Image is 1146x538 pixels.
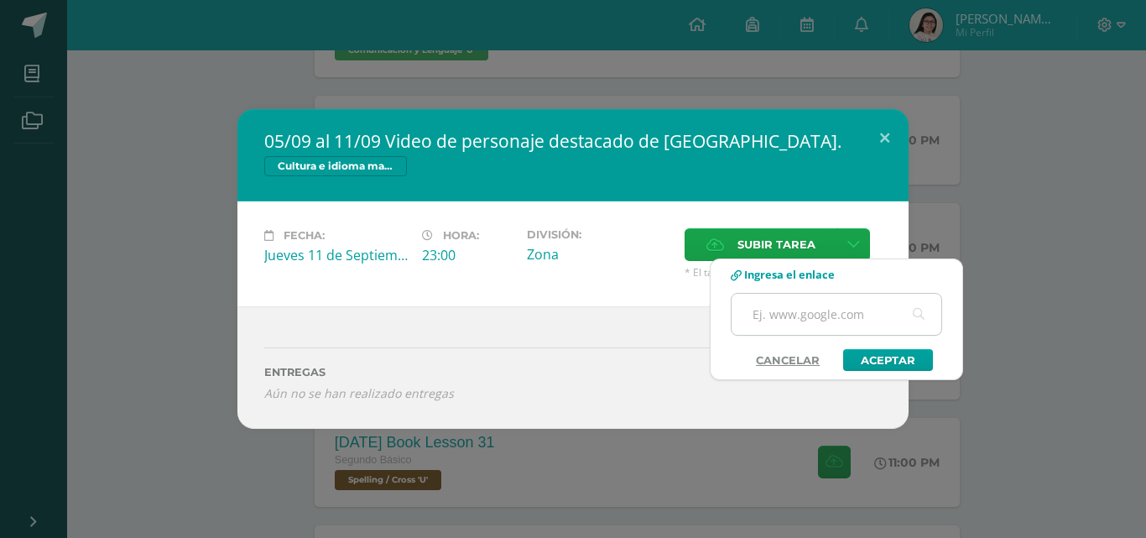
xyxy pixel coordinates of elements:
[527,228,671,241] label: División:
[264,366,882,379] label: ENTREGAS
[264,246,409,264] div: Jueves 11 de Septiembre
[264,385,882,401] i: Aún no se han realizado entregas
[422,246,513,264] div: 23:00
[744,267,835,282] span: Ingresa el enlace
[861,109,909,166] button: Close (Esc)
[264,156,407,176] span: Cultura e idioma maya
[443,229,479,242] span: Hora:
[739,349,836,371] a: Cancelar
[685,265,882,279] span: * El tamaño máximo permitido es 50 MB
[527,245,671,264] div: Zona
[264,129,882,153] h2: 05/09 al 11/09 Video de personaje destacado de [GEOGRAPHIC_DATA].
[284,229,325,242] span: Fecha:
[737,229,815,260] span: Subir tarea
[843,349,933,371] a: Aceptar
[732,294,941,335] input: Ej. www.google.com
